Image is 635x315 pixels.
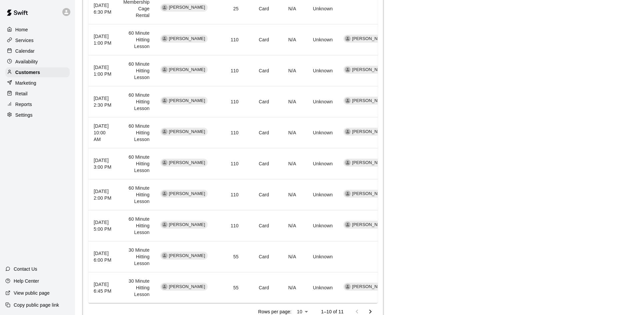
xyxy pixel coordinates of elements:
[345,284,351,290] div: Mike Colangelo
[88,24,118,55] th: [DATE] 1:00 PM
[166,222,208,228] span: [PERSON_NAME]
[5,67,70,77] a: Customers
[274,55,301,86] td: N/A
[215,148,244,179] td: 110
[5,57,70,67] a: Availability
[301,210,338,241] td: Unknown
[274,86,301,117] td: N/A
[162,36,168,42] div: Riley Cornell
[166,129,208,135] span: [PERSON_NAME]
[162,191,168,197] div: Riley Cornell
[301,272,338,303] td: Unknown
[274,148,301,179] td: N/A
[162,5,168,11] div: Riley Cornell
[349,98,391,104] span: [PERSON_NAME]
[15,90,28,97] p: Retail
[215,86,244,117] td: 110
[345,98,351,104] div: Mike Colangelo
[215,179,244,210] td: 110
[5,99,70,109] div: Reports
[14,278,39,284] p: Help Center
[215,24,244,55] td: 110
[343,128,391,136] div: [PERSON_NAME]
[349,222,391,228] span: [PERSON_NAME]
[88,272,118,303] th: [DATE] 6:45 PM
[162,129,168,135] div: Riley Cornell
[301,117,338,148] td: Unknown
[88,86,118,117] th: [DATE] 2:30 PM
[343,221,391,229] div: [PERSON_NAME]
[118,210,155,241] td: 60 Minute Hitting Lesson
[5,89,70,99] a: Retail
[301,148,338,179] td: Unknown
[118,241,155,272] td: 30 Minute Hitting Lesson
[166,98,208,104] span: [PERSON_NAME]
[343,283,391,291] div: [PERSON_NAME]
[301,24,338,55] td: Unknown
[118,148,155,179] td: 60 Minute Hitting Lesson
[118,272,155,303] td: 30 Minute Hitting Lesson
[274,24,301,55] td: N/A
[215,272,244,303] td: 55
[14,266,37,272] p: Contact Us
[14,290,50,296] p: View public page
[321,308,344,315] p: 1–10 of 11
[15,69,40,76] p: Customers
[301,179,338,210] td: Unknown
[88,210,118,241] th: [DATE] 5:00 PM
[118,179,155,210] td: 60 Minute Hitting Lesson
[244,117,274,148] td: Card
[244,272,274,303] td: Card
[88,117,118,148] th: [DATE] 10:00 AM
[244,55,274,86] td: Card
[15,80,36,86] p: Marketing
[118,117,155,148] td: 60 Minute Hitting Lesson
[162,284,168,290] div: Riley Cornell
[15,48,35,54] p: Calendar
[15,37,34,44] p: Services
[274,117,301,148] td: N/A
[274,241,301,272] td: N/A
[244,86,274,117] td: Card
[15,26,28,33] p: Home
[244,241,274,272] td: Card
[5,78,70,88] a: Marketing
[345,36,351,42] div: Mike Colangelo
[301,55,338,86] td: Unknown
[88,179,118,210] th: [DATE] 2:00 PM
[5,110,70,120] a: Settings
[215,117,244,148] td: 110
[162,222,168,228] div: Riley Cornell
[274,210,301,241] td: N/A
[166,67,208,73] span: [PERSON_NAME]
[244,210,274,241] td: Card
[118,55,155,86] td: 60 Minute Hitting Lesson
[258,308,291,315] p: Rows per page:
[349,191,391,197] span: [PERSON_NAME]
[343,97,391,105] div: [PERSON_NAME]
[166,4,208,11] span: [PERSON_NAME]
[301,86,338,117] td: Unknown
[244,24,274,55] td: Card
[166,253,208,259] span: [PERSON_NAME]
[88,55,118,86] th: [DATE] 1:00 PM
[5,46,70,56] a: Calendar
[343,35,391,43] div: [PERSON_NAME]
[5,35,70,45] div: Services
[345,67,351,73] div: Mike Colangelo
[244,148,274,179] td: Card
[343,190,391,198] div: [PERSON_NAME]
[301,241,338,272] td: Unknown
[162,160,168,166] div: Riley Cornell
[349,129,391,135] span: [PERSON_NAME]
[274,272,301,303] td: N/A
[345,191,351,197] div: Mike Colangelo
[88,148,118,179] th: [DATE] 3:00 PM
[5,25,70,35] a: Home
[343,5,393,12] p: None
